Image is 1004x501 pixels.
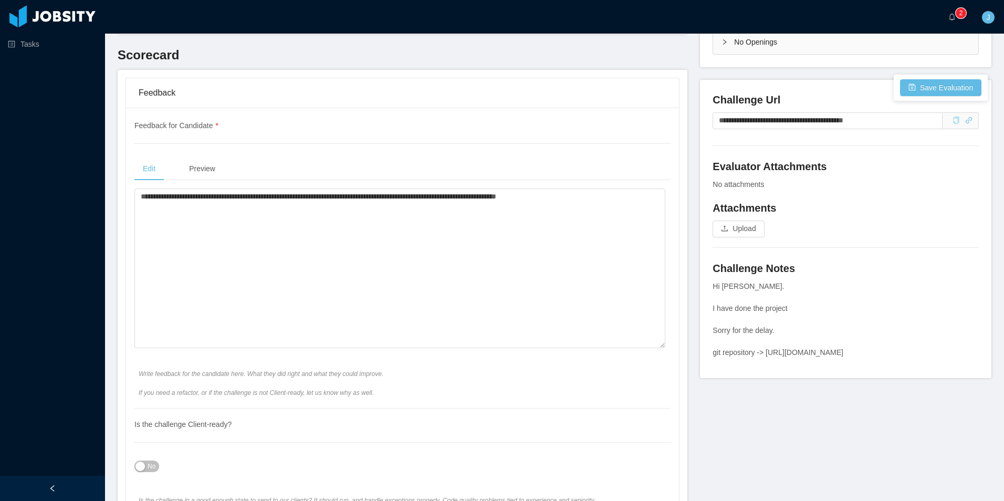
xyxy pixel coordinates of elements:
button: icon: saveSave Evaluation [900,79,981,96]
div: Preview [181,157,224,181]
span: J [987,11,990,24]
p: 2 [959,8,963,18]
div: Edit [134,157,164,181]
div: Feedback [139,78,666,108]
i: icon: copy [953,117,960,124]
div: Hi [PERSON_NAME]. I have done the project Sorry for the delay. git repository -> [URL][DOMAIN_NAME] [713,281,979,358]
i: icon: link [965,117,972,124]
span: icon: uploadUpload [713,224,764,233]
span: Is the challenge Client-ready? [134,420,232,429]
h4: Challenge Notes [713,261,979,276]
span: Feedback for Candidate [134,121,218,130]
h4: Evaluator Attachments [713,159,979,174]
span: No [148,461,155,472]
div: Copy [953,115,960,126]
a: icon: link [965,116,972,124]
h3: Scorecard [118,47,687,64]
div: No attachments [713,179,979,190]
h4: Attachments [713,201,979,215]
i: icon: bell [948,13,956,20]
div: icon: rightNo Openings [713,30,978,54]
i: icon: right [721,39,728,45]
span: Write feedback for the candidate here. What they did right and what they could improve. If you ne... [139,369,600,398]
h4: Challenge Url [713,92,979,107]
button: icon: uploadUpload [713,221,764,237]
sup: 2 [956,8,966,18]
a: icon: profileTasks [8,34,97,55]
